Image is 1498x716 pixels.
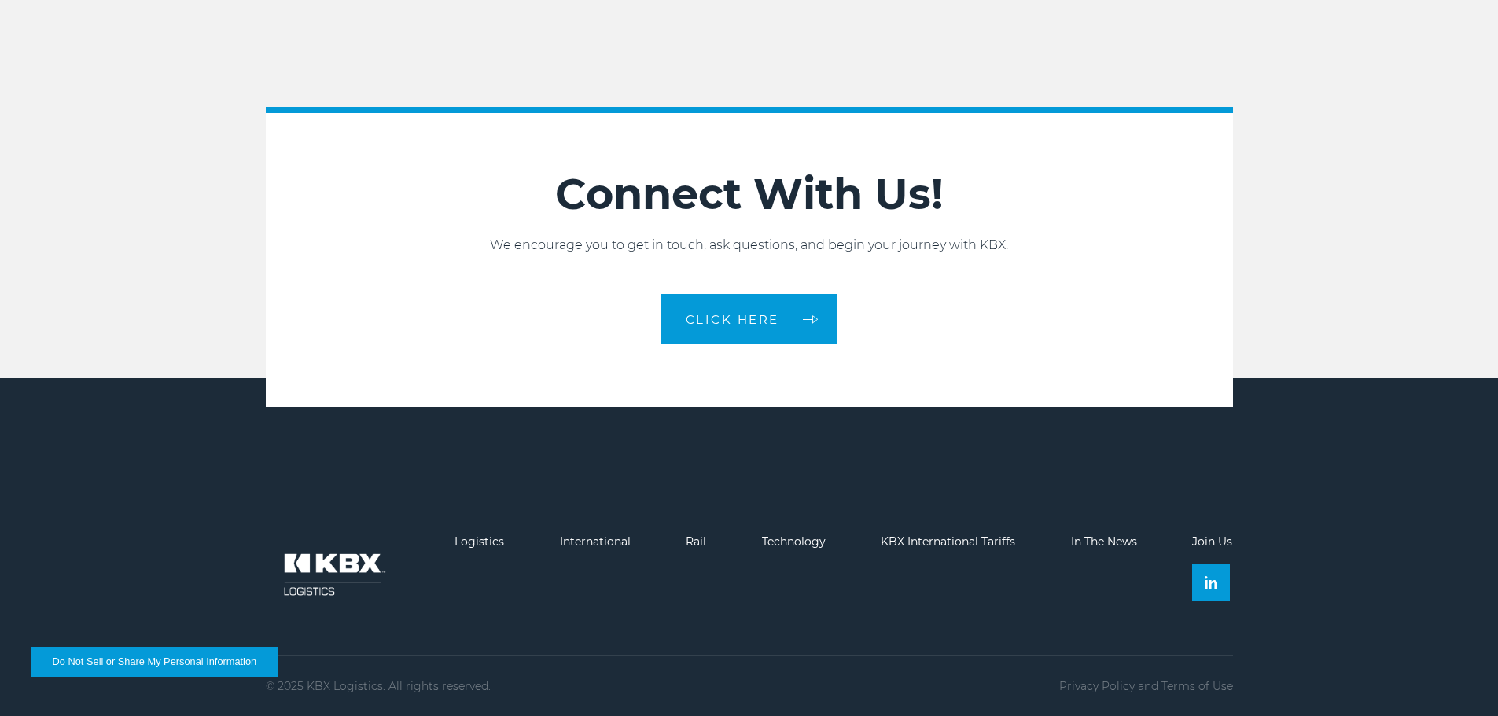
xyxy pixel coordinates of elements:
h2: Connect With Us! [266,168,1233,220]
a: Logistics [455,534,504,549]
img: kbx logo [266,535,399,614]
span: and [1138,679,1158,693]
button: Do Not Sell or Share My Personal Information [31,647,278,677]
a: Technology [762,534,826,549]
img: Linkedin [1205,576,1217,589]
a: Privacy Policy [1059,679,1135,693]
a: Terms of Use [1161,679,1233,693]
a: Join Us [1192,534,1232,549]
a: CLICK HERE arrow arrow [661,294,837,344]
a: International [560,534,631,549]
p: © 2025 KBX Logistics. All rights reserved. [266,680,491,692]
a: In The News [1071,534,1137,549]
a: KBX International Tariffs [881,534,1015,549]
span: CLICK HERE [686,314,779,325]
a: Rail [686,534,706,549]
p: We encourage you to get in touch, ask questions, and begin your journey with KBX. [266,236,1233,255]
